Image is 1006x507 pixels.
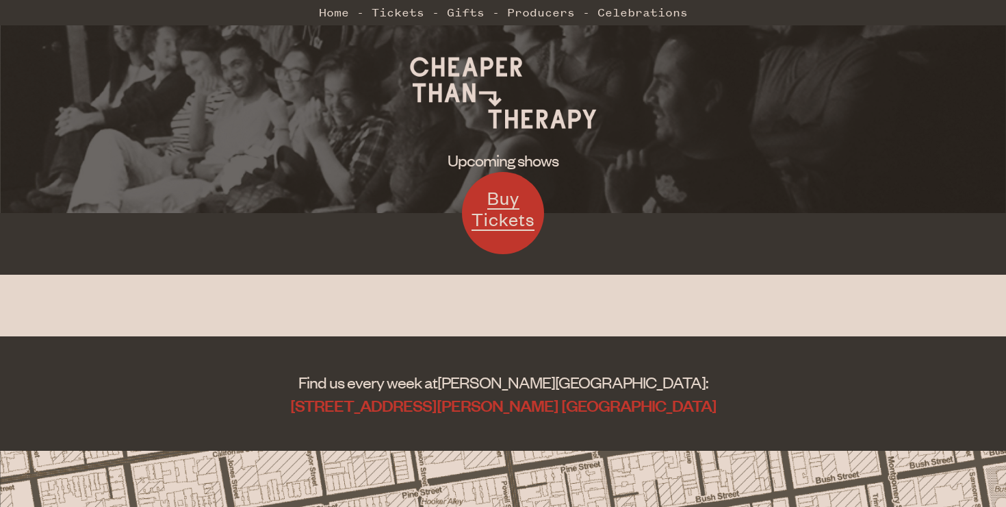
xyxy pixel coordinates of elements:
span: [GEOGRAPHIC_DATA] [561,395,717,415]
a: [STREET_ADDRESS][PERSON_NAME] [GEOGRAPHIC_DATA] [290,395,717,415]
address: Find us every week at [175,371,831,417]
a: Buy Tickets [462,172,544,254]
span: Buy Tickets [472,186,534,231]
span: [STREET_ADDRESS][PERSON_NAME] [290,395,558,415]
span: [PERSON_NAME][GEOGRAPHIC_DATA]: [437,371,708,392]
img: Cheaper Than Therapy [400,41,606,144]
